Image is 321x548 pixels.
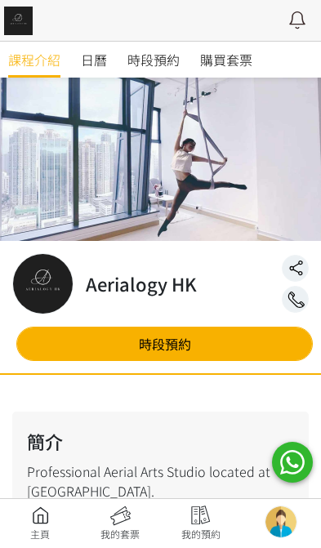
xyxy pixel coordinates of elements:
[200,50,252,69] span: 購買套票
[27,428,294,455] h2: 簡介
[81,50,107,69] span: 日曆
[81,42,107,78] a: 日曆
[127,42,180,78] a: 時段預約
[200,42,252,78] a: 購買套票
[8,42,60,78] a: 課程介紹
[8,50,60,69] span: 課程介紹
[16,327,313,361] a: 時段預約
[127,50,180,69] span: 時段預約
[86,270,197,297] h2: Aerialogy HK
